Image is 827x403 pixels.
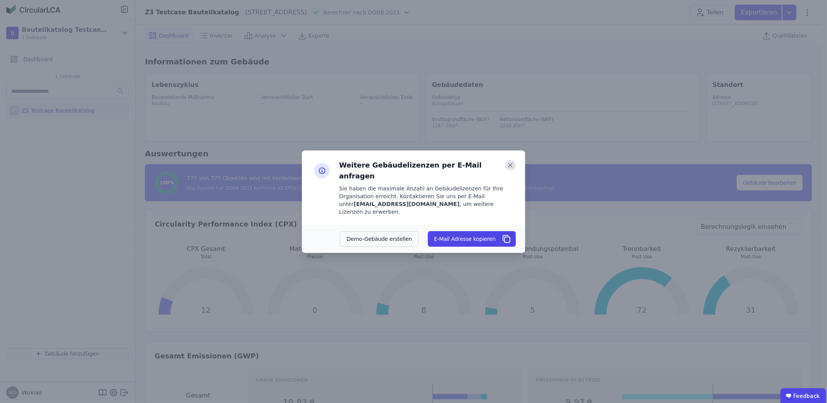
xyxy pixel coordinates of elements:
button: E-Mail Adresse kopieren [428,231,516,247]
div: Sie haben die maximale Anzahl an Gebäudelizenzen für Ihre Organisation erreicht. Kontaktieren Sie... [339,185,516,216]
b: [EMAIL_ADDRESS][DOMAIN_NAME] [354,201,460,207]
button: Demo-Gebäude erstellen [340,231,419,247]
span: Weitere Gebäudelizenzen per E-Mail anfragen [339,160,505,182]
